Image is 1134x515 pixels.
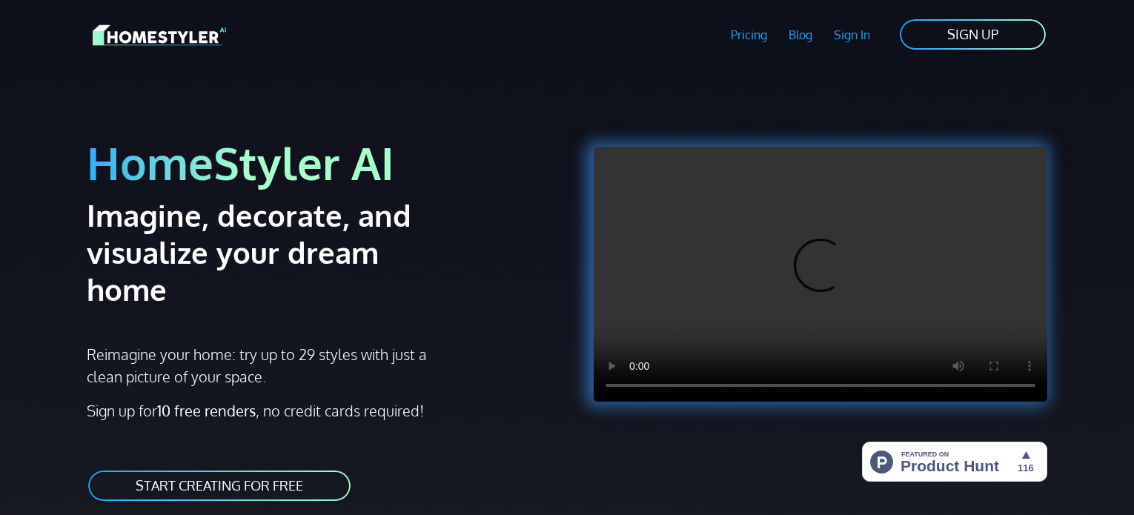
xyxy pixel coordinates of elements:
[862,442,1047,482] img: HomeStyler AI - Interior Design Made Easy: One Click to Your Dream Home | Product Hunt
[157,401,256,420] strong: 10 free renders
[87,135,558,190] h1: HomeStyler AI
[87,196,464,308] h2: Imagine, decorate, and visualize your dream home
[898,18,1047,51] a: SIGN UP
[87,399,558,422] p: Sign up for , no credit cards required!
[87,469,352,502] a: START CREATING FOR FREE
[777,18,823,52] a: Blog
[87,343,440,388] p: Reimagine your home: try up to 29 styles with just a clean picture of your space.
[720,18,778,52] a: Pricing
[823,18,881,52] a: Sign In
[93,22,226,48] img: HomeStyler AI logo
